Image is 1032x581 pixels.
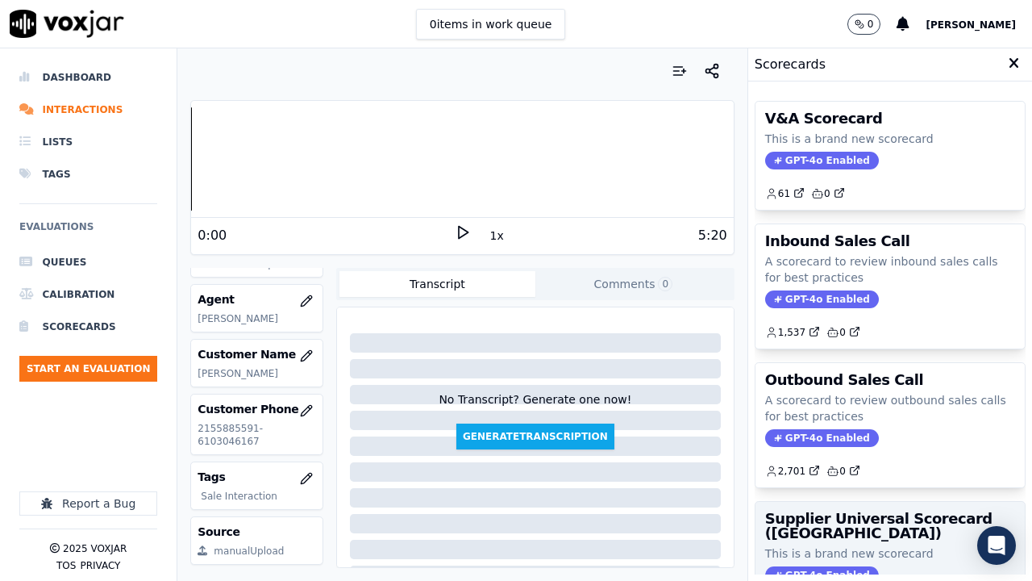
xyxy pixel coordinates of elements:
[19,61,157,94] a: Dashboard
[339,271,535,297] button: Transcript
[19,246,157,278] a: Queues
[926,15,1032,34] button: [PERSON_NAME]
[765,290,879,308] span: GPT-4o Enabled
[868,18,874,31] p: 0
[198,367,316,380] p: [PERSON_NAME]
[19,491,157,516] button: Report a Bug
[765,326,820,339] a: 1,537
[698,226,727,245] div: 5:20
[765,187,811,200] button: 61
[826,465,860,478] a: 0
[765,152,879,169] span: GPT-4o Enabled
[765,253,1015,286] p: A scorecard to review inbound sales calls for best practices
[748,48,1032,82] div: Scorecards
[658,277,672,291] span: 0
[198,346,316,362] h3: Customer Name
[198,401,316,417] h3: Customer Phone
[19,217,157,246] h6: Evaluations
[198,422,316,448] p: 2155885591-6103046167
[19,356,157,382] button: Start an Evaluation
[19,94,157,126] a: Interactions
[198,312,316,325] p: [PERSON_NAME]
[80,559,120,572] button: Privacy
[19,126,157,158] a: Lists
[765,326,826,339] button: 1,537
[847,14,897,35] button: 0
[765,187,805,200] a: 61
[765,465,820,478] a: 2,701
[63,542,127,555] p: 2025 Voxjar
[765,429,879,447] span: GPT-4o Enabled
[19,158,157,190] a: Tags
[811,187,845,200] a: 0
[765,111,1015,126] h3: V&A Scorecard
[19,278,157,311] a: Calibration
[439,391,631,424] div: No Transcript? Generate one now!
[765,465,826,478] button: 2,701
[765,545,1015,562] p: This is a brand new scorecard
[198,291,316,307] h3: Agent
[765,373,1015,387] h3: Outbound Sales Call
[826,326,860,339] a: 0
[765,234,1015,249] h3: Inbound Sales Call
[487,224,507,247] button: 1x
[765,131,1015,147] p: This is a brand new scorecard
[198,226,227,245] div: 0:00
[456,424,614,449] button: GenerateTranscription
[201,490,316,503] p: Sale Interaction
[535,271,731,297] button: Comments
[765,392,1015,424] p: A scorecard to review outbound sales calls for best practices
[198,524,316,540] h3: Source
[977,526,1016,565] div: Open Intercom Messenger
[926,19,1016,31] span: [PERSON_NAME]
[847,14,881,35] button: 0
[214,545,284,558] div: manualUpload
[416,9,566,40] button: 0items in work queue
[56,559,76,572] button: TOS
[10,10,124,38] img: voxjar logo
[765,512,1015,541] h3: Supplier Universal Scorecard ([GEOGRAPHIC_DATA])
[198,469,316,485] h3: Tags
[19,311,157,343] a: Scorecards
